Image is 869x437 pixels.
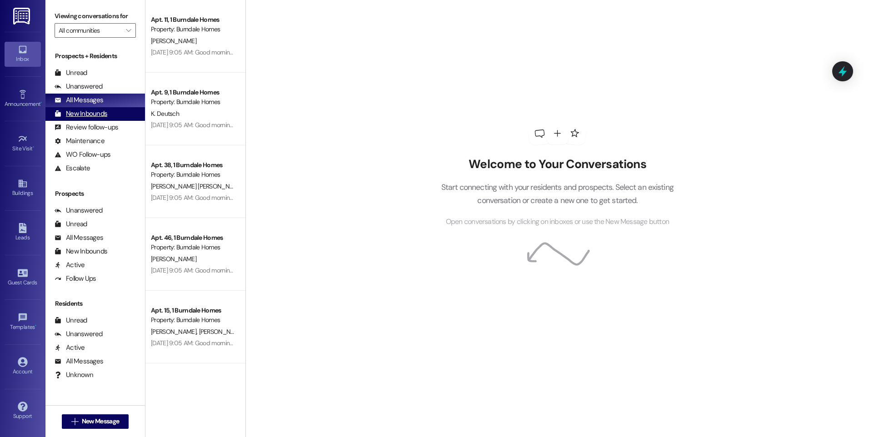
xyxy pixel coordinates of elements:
[151,15,235,25] div: Apt. 11, 1 Burndale Homes
[40,99,42,106] span: •
[5,265,41,290] a: Guest Cards
[55,68,87,78] div: Unread
[151,182,243,190] span: [PERSON_NAME] [PERSON_NAME]
[33,144,34,150] span: •
[45,396,145,405] div: Past + Future Residents
[5,310,41,334] a: Templates •
[5,176,41,200] a: Buildings
[82,417,119,426] span: New Message
[151,170,235,179] div: Property: Burndale Homes
[151,306,235,315] div: Apt. 15, 1 Burndale Homes
[55,9,136,23] label: Viewing conversations for
[151,233,235,243] div: Apt. 46, 1 Burndale Homes
[151,88,235,97] div: Apt. 9, 1 Burndale Homes
[5,220,41,245] a: Leads
[151,25,235,34] div: Property: Burndale Homes
[55,274,96,283] div: Follow Ups
[151,97,235,107] div: Property: Burndale Homes
[5,399,41,423] a: Support
[55,219,87,229] div: Unread
[151,243,235,252] div: Property: Burndale Homes
[55,95,103,105] div: All Messages
[151,37,196,45] span: [PERSON_NAME]
[55,82,103,91] div: Unanswered
[45,51,145,61] div: Prospects + Residents
[151,255,196,263] span: [PERSON_NAME]
[55,109,107,119] div: New Inbounds
[45,189,145,199] div: Prospects
[5,131,41,156] a: Site Visit •
[55,247,107,256] div: New Inbounds
[126,27,131,34] i: 
[55,329,103,339] div: Unanswered
[55,343,85,353] div: Active
[62,414,129,429] button: New Message
[45,299,145,308] div: Residents
[55,164,90,173] div: Escalate
[55,233,103,243] div: All Messages
[199,328,244,336] span: [PERSON_NAME]
[59,23,121,38] input: All communities
[71,418,78,425] i: 
[13,8,32,25] img: ResiDesk Logo
[55,150,110,159] div: WO Follow-ups
[151,315,235,325] div: Property: Burndale Homes
[55,136,105,146] div: Maintenance
[55,206,103,215] div: Unanswered
[5,354,41,379] a: Account
[55,123,118,132] div: Review follow-ups
[446,216,669,228] span: Open conversations by clicking on inboxes or use the New Message button
[151,328,199,336] span: [PERSON_NAME]
[427,181,687,207] p: Start connecting with your residents and prospects. Select an existing conversation or create a n...
[5,42,41,66] a: Inbox
[151,160,235,170] div: Apt. 38, 1 Burndale Homes
[55,357,103,366] div: All Messages
[55,370,93,380] div: Unknown
[151,109,179,118] span: K. Deutsch
[55,316,87,325] div: Unread
[35,323,36,329] span: •
[55,260,85,270] div: Active
[427,157,687,172] h2: Welcome to Your Conversations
